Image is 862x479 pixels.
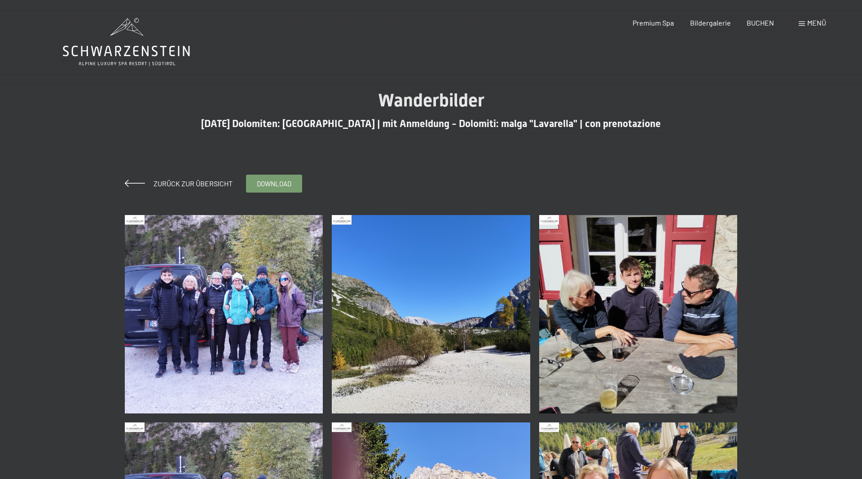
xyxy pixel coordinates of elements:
img: 03-10-2025 [539,215,738,413]
span: Menü [807,18,826,27]
span: Wanderbilder [378,90,484,111]
a: download [246,175,302,192]
a: BUCHEN [747,18,774,27]
span: Zurück zur Übersicht [146,179,233,188]
img: 03-10-2025 [332,215,530,413]
img: 03-10-2025 [125,215,323,413]
span: [DATE] Dolomiten: [GEOGRAPHIC_DATA] | mit Anmeldung - Dolomiti: malga "Lavarella" | con prenotazione [201,118,661,129]
a: 03-10-2025 [330,211,532,418]
a: Bildergalerie [690,18,731,27]
span: download [257,179,291,189]
a: Premium Spa [633,18,674,27]
a: Zurück zur Übersicht [125,179,233,188]
a: 03-10-2025 [537,211,740,418]
a: 03-10-2025 [123,211,325,418]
